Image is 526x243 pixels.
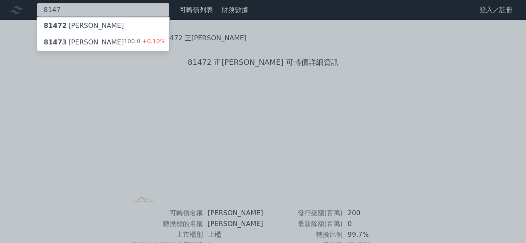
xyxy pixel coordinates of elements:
[44,37,124,47] div: [PERSON_NAME]
[124,37,165,47] div: 100.0
[37,17,169,34] a: 81472[PERSON_NAME]
[141,38,165,44] span: +0.10%
[44,22,67,29] span: 81472
[44,38,67,46] span: 81473
[44,21,124,31] div: [PERSON_NAME]
[37,34,169,51] a: 81473[PERSON_NAME] 100.0+0.10%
